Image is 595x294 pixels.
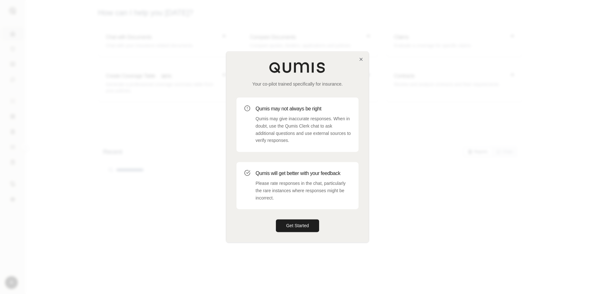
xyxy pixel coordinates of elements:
p: Your co-pilot trained specifically for insurance. [236,81,359,87]
p: Qumis may give inaccurate responses. When in doubt, use the Qumis Clerk chat to ask additional qu... [256,115,351,144]
img: Qumis Logo [269,62,326,73]
h3: Qumis will get better with your feedback [256,170,351,177]
h3: Qumis may not always be right [256,105,351,113]
button: Get Started [276,220,319,232]
p: Please rate responses in the chat, particularly the rare instances where responses might be incor... [256,180,351,201]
